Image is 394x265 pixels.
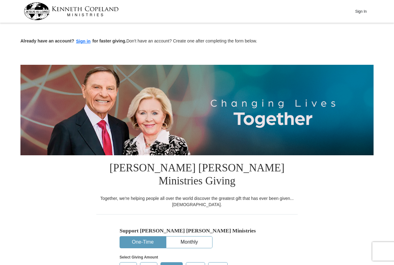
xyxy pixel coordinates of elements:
[74,38,93,45] button: Sign in
[96,195,298,208] div: Together, we're helping people all over the world discover the greatest gift that has ever been g...
[352,7,370,16] button: Sign In
[24,2,119,20] img: kcm-header-logo.svg
[20,38,126,43] strong: Already have an account? for faster giving.
[166,236,212,248] button: Monthly
[120,255,158,259] strong: Select Giving Amount
[120,227,274,234] h5: Support [PERSON_NAME] [PERSON_NAME] Ministries
[96,155,298,195] h1: [PERSON_NAME] [PERSON_NAME] Ministries Giving
[120,236,166,248] button: One-Time
[20,38,374,45] p: Don't have an account? Create one after completing the form below.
